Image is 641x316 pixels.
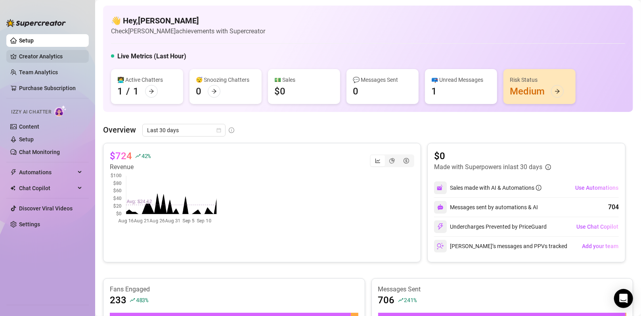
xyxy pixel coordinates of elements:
[510,75,569,84] div: Risk Status
[378,285,627,294] article: Messages Sent
[110,294,126,306] article: 233
[576,220,619,233] button: Use Chat Copilot
[147,124,221,136] span: Last 30 days
[19,205,73,212] a: Discover Viral Videos
[142,152,151,160] span: 42 %
[10,169,17,175] span: thunderbolt
[431,75,491,84] div: 📪 Unread Messages
[378,294,395,306] article: 706
[19,50,82,63] a: Creator Analytics
[575,181,619,194] button: Use Automations
[133,85,139,98] div: 1
[437,223,444,230] img: svg%3e
[582,243,618,249] span: Add your team
[19,166,75,179] span: Automations
[434,150,551,162] article: $0
[19,69,58,75] a: Team Analytics
[211,89,217,94] span: arrow-right
[375,158,381,164] span: line-chart
[536,185,542,191] span: info-circle
[19,182,75,195] span: Chat Copilot
[274,85,285,98] div: $0
[575,185,618,191] span: Use Automations
[434,240,567,252] div: [PERSON_NAME]’s messages and PPVs tracked
[555,89,560,94] span: arrow-right
[111,26,265,36] article: Check [PERSON_NAME] achievements with Supercreator
[434,201,538,214] div: Messages sent by automations & AI
[353,75,412,84] div: 💬 Messages Sent
[117,52,186,61] h5: Live Metrics (Last Hour)
[103,124,136,136] article: Overview
[404,158,409,164] span: dollar-circle
[437,243,444,250] img: svg%3e
[19,123,39,130] a: Content
[398,297,404,303] span: rise
[117,75,177,84] div: 👩‍💻 Active Chatters
[11,108,51,116] span: Izzy AI Chatter
[582,240,619,252] button: Add your team
[110,150,132,162] article: $724
[576,224,618,230] span: Use Chat Copilot
[545,164,551,170] span: info-circle
[110,285,358,294] article: Fans Engaged
[6,19,66,27] img: logo-BBDzfeDw.svg
[437,204,444,210] img: svg%3e
[10,185,15,191] img: Chat Copilot
[274,75,334,84] div: 💵 Sales
[149,89,154,94] span: arrow-right
[19,37,34,44] a: Setup
[434,162,542,172] article: Made with Superpowers in last 30 days
[19,221,40,227] a: Settings
[117,85,123,98] div: 1
[196,75,255,84] div: 😴 Snoozing Chatters
[19,82,82,94] a: Purchase Subscription
[196,85,201,98] div: 0
[370,154,414,167] div: segmented control
[54,105,67,117] img: AI Chatter
[434,220,547,233] div: Undercharges Prevented by PriceGuard
[389,158,395,164] span: pie-chart
[111,15,265,26] h4: 👋 Hey, [PERSON_NAME]
[136,296,148,304] span: 483 %
[404,296,417,304] span: 241 %
[19,136,34,143] a: Setup
[353,85,358,98] div: 0
[130,297,135,303] span: rise
[229,127,234,133] span: info-circle
[608,202,619,212] div: 704
[437,184,444,191] img: svg%3e
[19,149,60,155] a: Chat Monitoring
[216,128,221,133] span: calendar
[614,289,633,308] div: Open Intercom Messenger
[110,162,151,172] article: Revenue
[431,85,437,98] div: 1
[135,153,141,159] span: rise
[450,183,542,192] div: Sales made with AI & Automations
